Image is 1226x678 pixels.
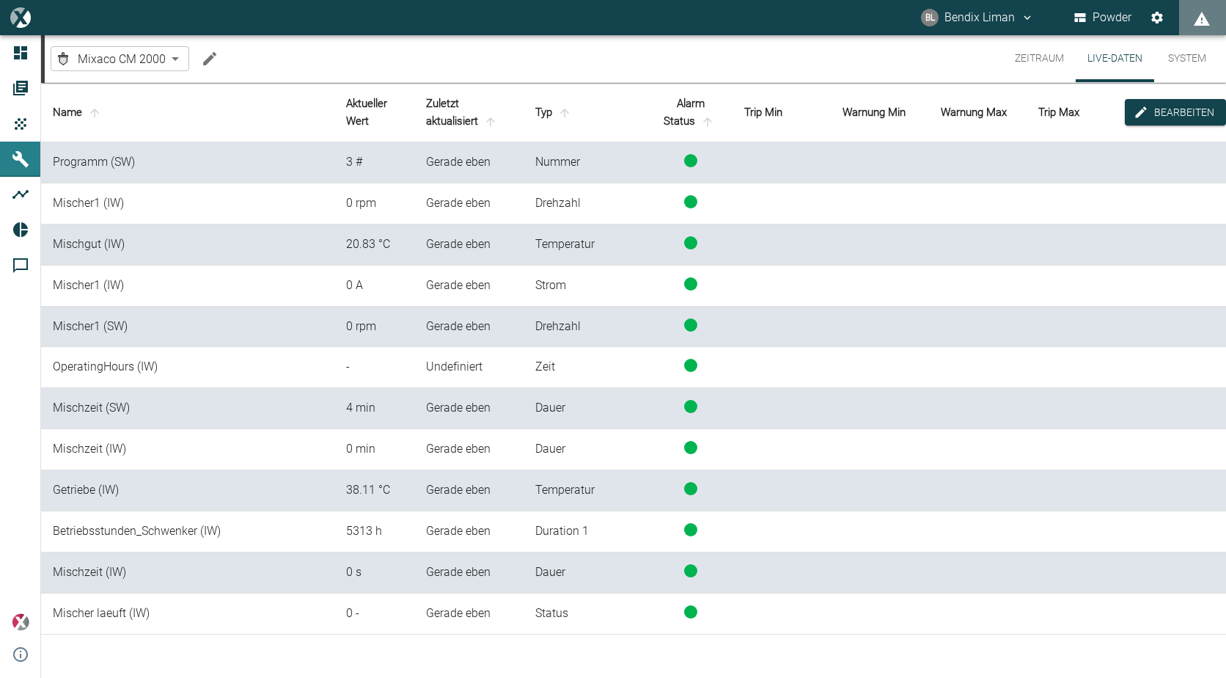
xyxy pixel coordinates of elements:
[346,564,403,581] div: 0 s
[426,564,512,581] div: 2.10.2025, 10:30:50
[346,359,403,376] div: -
[1003,35,1076,82] button: Zeitraum
[346,236,403,253] div: 20.833332 °C
[41,511,334,553] td: Betriebsstunden_Schwenker (IW)
[414,83,524,142] th: Zuletzt aktualisiert
[648,83,733,142] th: Alarm Status
[524,388,648,429] td: Dauer
[524,142,648,183] td: Nummer
[684,195,697,208] span: status-running
[524,511,648,553] td: Duration 1
[919,4,1036,31] button: bendix.liman@kansaihelios-cws.de
[346,277,403,294] div: 0 A
[426,277,512,294] div: 2.10.2025, 10:30:50
[426,400,512,417] div: 2.10.2025, 10:30:50
[684,154,697,167] span: status-running
[524,225,648,266] td: Temperatur
[41,142,334,183] td: Programm (SW)
[524,429,648,470] td: Dauer
[334,83,414,142] th: Aktueller Wert
[831,83,929,142] th: Warnung Min
[41,307,334,348] td: Mischer1 (SW)
[41,266,334,307] td: Mischer1 (IW)
[684,523,697,536] span: status-running
[41,388,334,429] td: Mischzeit (SW)
[929,83,1027,142] th: Warnung Max
[41,429,334,470] td: Mischzeit (IW)
[12,613,29,631] img: Xplore Logo
[698,115,717,128] span: sort-status
[426,236,512,253] div: 2.10.2025, 10:30:50
[414,347,524,388] td: Undefiniert
[346,154,403,171] div: 3 #
[41,225,334,266] td: Mischgut (IW)
[524,266,648,307] td: Strom
[684,605,697,619] span: status-running
[41,183,334,225] td: Mischer1 (IW)
[41,594,334,635] td: Mischer laeuft (IW)
[1027,83,1125,142] th: Trip Max
[54,50,166,68] a: Mixaco CM 2000
[426,318,512,335] div: 2.10.2025, 10:30:50
[524,83,648,142] th: Typ
[1071,4,1135,31] button: Powder
[684,318,697,332] span: status-running
[426,482,512,499] div: 2.10.2025, 10:30:50
[524,307,648,348] td: Drehzahl
[684,277,697,291] span: status-running
[41,553,334,594] td: Mischzeit (IW)
[1154,35,1220,82] button: System
[684,236,697,249] span: status-running
[10,7,30,27] img: logo
[684,400,697,413] span: status-running
[195,44,224,73] button: Machine bearbeiten
[1144,4,1170,31] button: Einstellungen
[41,347,334,388] td: OperatingHours (IW)
[346,195,403,212] div: 0 rpm
[524,553,648,594] td: Dauer
[733,83,831,142] th: Trip Min
[426,154,512,171] div: 2.10.2025, 10:30:50
[524,594,648,635] td: Status
[921,9,939,26] div: BL
[524,183,648,225] td: Drehzahl
[684,564,697,577] span: status-running
[1125,99,1226,126] button: edit-alarms
[346,482,403,499] div: 38.10764 °C
[555,106,574,120] span: sort-type
[684,482,697,495] span: status-running
[426,195,512,212] div: 2.10.2025, 10:30:50
[481,115,500,128] span: sort-time
[346,400,403,417] div: 4 min
[426,605,512,622] div: 2.10.2025, 10:30:50
[346,605,403,622] div: 0 -
[346,523,403,540] div: 5313 h
[346,441,403,458] div: 0 min
[85,106,104,120] span: sort-name
[78,51,166,68] span: Mixaco CM 2000
[41,470,334,511] td: Getriebe (IW)
[41,83,334,142] th: Name
[1076,35,1154,82] button: Live-Daten
[426,441,512,458] div: 2.10.2025, 10:30:50
[346,318,403,335] div: 0 rpm
[426,523,512,540] div: 2.10.2025, 10:30:50
[524,470,648,511] td: Temperatur
[684,441,697,454] span: status-running
[684,359,697,372] span: status-running
[524,347,648,388] td: Zeit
